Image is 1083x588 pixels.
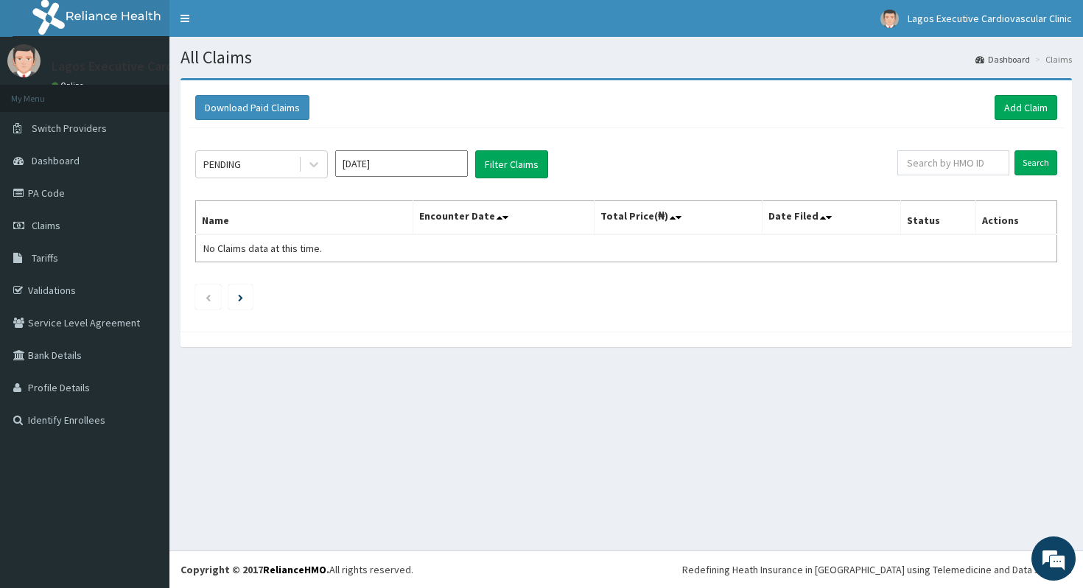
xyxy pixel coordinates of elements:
[52,60,264,73] p: Lagos Executive Cardiovascular Clinic
[594,201,762,235] th: Total Price(₦)
[203,157,241,172] div: PENDING
[169,550,1083,588] footer: All rights reserved.
[32,122,107,135] span: Switch Providers
[897,150,1009,175] input: Search by HMO ID
[196,201,413,235] th: Name
[413,201,594,235] th: Encounter Date
[7,44,41,77] img: User Image
[32,251,58,265] span: Tariffs
[205,290,211,304] a: Previous page
[975,53,1030,66] a: Dashboard
[1031,53,1072,66] li: Claims
[180,563,329,576] strong: Copyright © 2017 .
[180,48,1072,67] h1: All Claims
[32,154,80,167] span: Dashboard
[263,563,326,576] a: RelianceHMO
[880,10,899,28] img: User Image
[52,80,87,91] a: Online
[682,562,1072,577] div: Redefining Heath Insurance in [GEOGRAPHIC_DATA] using Telemedicine and Data Science!
[195,95,309,120] button: Download Paid Claims
[762,201,901,235] th: Date Filed
[1014,150,1057,175] input: Search
[475,150,548,178] button: Filter Claims
[908,12,1072,25] span: Lagos Executive Cardiovascular Clinic
[238,290,243,304] a: Next page
[335,150,468,177] input: Select Month and Year
[976,201,1057,235] th: Actions
[995,95,1057,120] a: Add Claim
[901,201,976,235] th: Status
[203,242,322,255] span: No Claims data at this time.
[32,219,60,232] span: Claims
